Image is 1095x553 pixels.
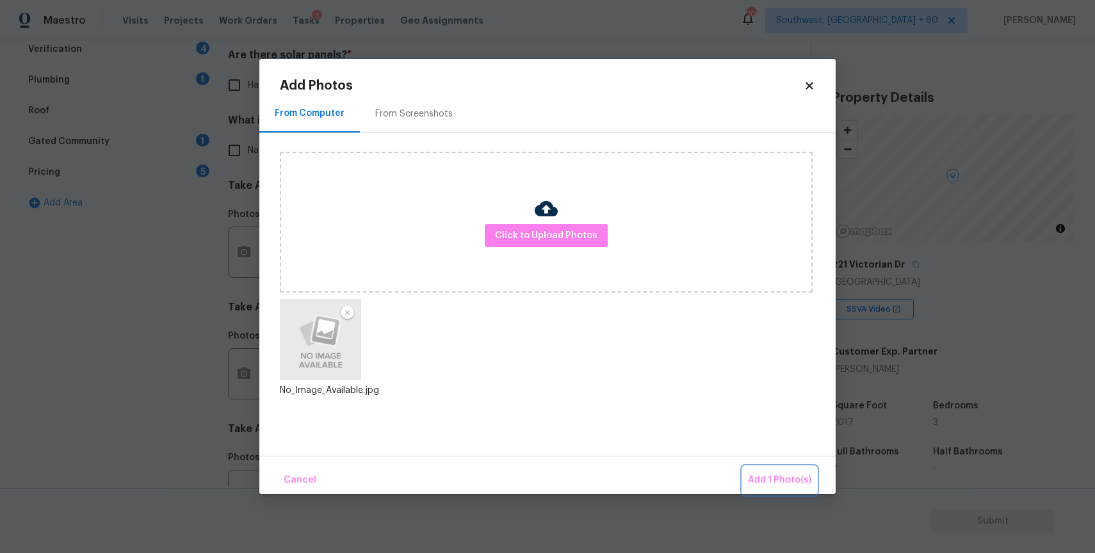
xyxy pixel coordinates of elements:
[535,197,558,220] img: Cloud Upload Icon
[748,472,811,488] span: Add 1 Photo(s)
[743,467,816,494] button: Add 1 Photo(s)
[495,228,597,244] span: Click to Upload Photos
[280,79,804,92] h2: Add Photos
[280,384,361,397] div: No_Image_Available.jpg
[279,467,321,494] button: Cancel
[485,224,608,248] button: Click to Upload Photos
[284,472,316,488] span: Cancel
[375,108,453,120] div: From Screenshots
[275,107,345,120] div: From Computer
